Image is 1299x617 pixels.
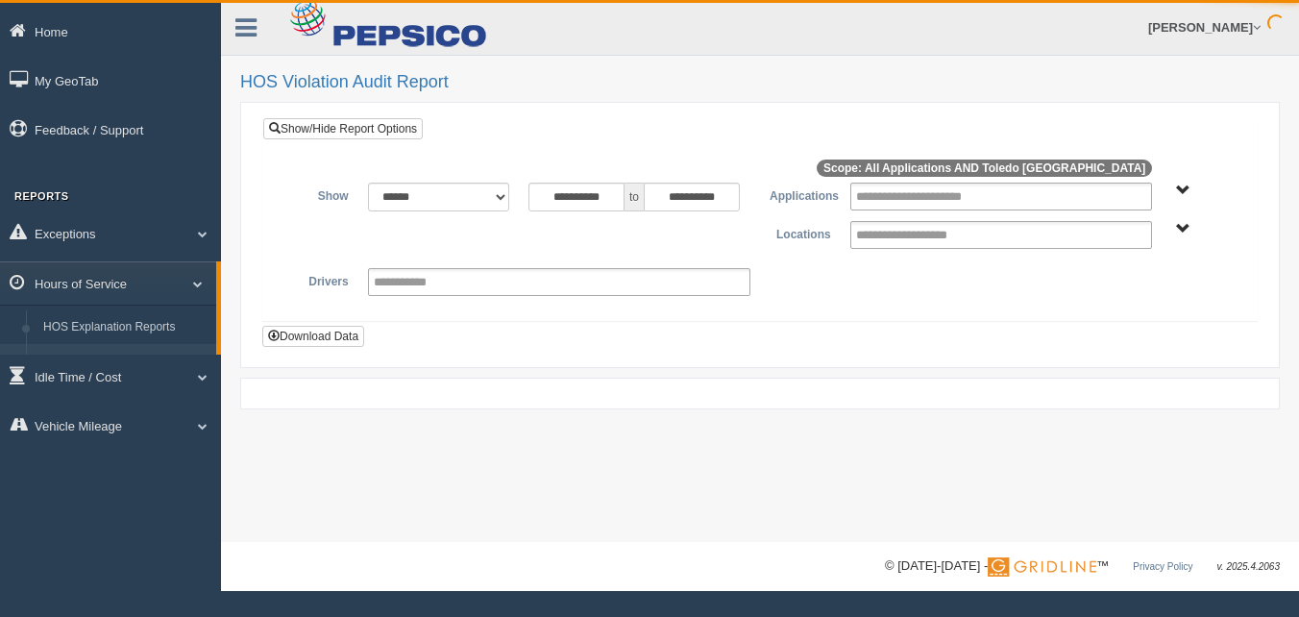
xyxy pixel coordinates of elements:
[262,326,364,347] button: Download Data
[1217,561,1280,572] span: v. 2025.4.2063
[988,557,1096,577] img: Gridline
[760,221,841,244] label: Locations
[625,183,644,211] span: to
[35,344,216,379] a: HOS Violation Audit Reports
[278,183,358,206] label: Show
[263,118,423,139] a: Show/Hide Report Options
[35,310,216,345] a: HOS Explanation Reports
[240,73,1280,92] h2: HOS Violation Audit Report
[1133,561,1192,572] a: Privacy Policy
[760,183,841,206] label: Applications
[817,160,1152,177] span: Scope: All Applications AND Toledo [GEOGRAPHIC_DATA]
[885,556,1280,577] div: © [DATE]-[DATE] - ™
[278,268,358,291] label: Drivers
